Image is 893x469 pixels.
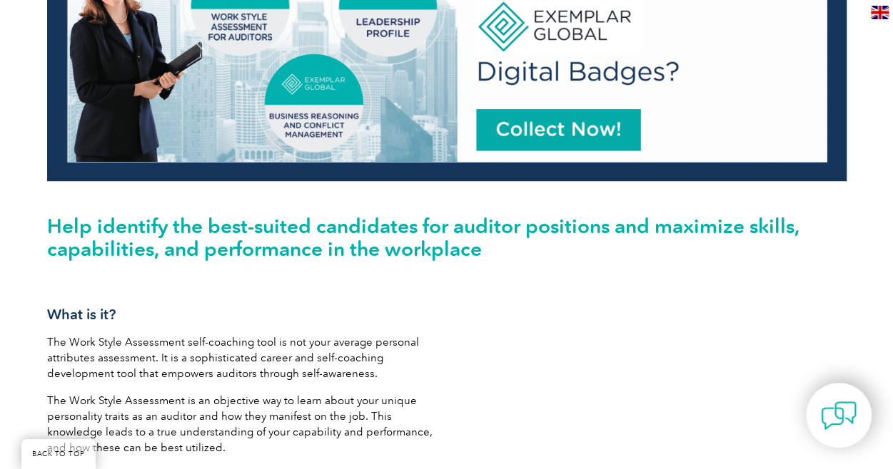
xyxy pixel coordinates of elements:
[47,334,440,381] p: The Work Style Assessment self-coaching tool is not your average personal attributes assessment. ...
[47,306,440,324] h3: What is it?
[21,439,96,469] a: BACK TO TOP
[47,393,440,455] p: The Work Style Assessment is an objective way to learn about your unique personality traits as an...
[821,398,857,433] img: contact-chat.png
[871,6,889,19] img: en
[47,214,799,261] span: Help identify the best-suited candidates for auditor positions and maximize skills, capabilities,...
